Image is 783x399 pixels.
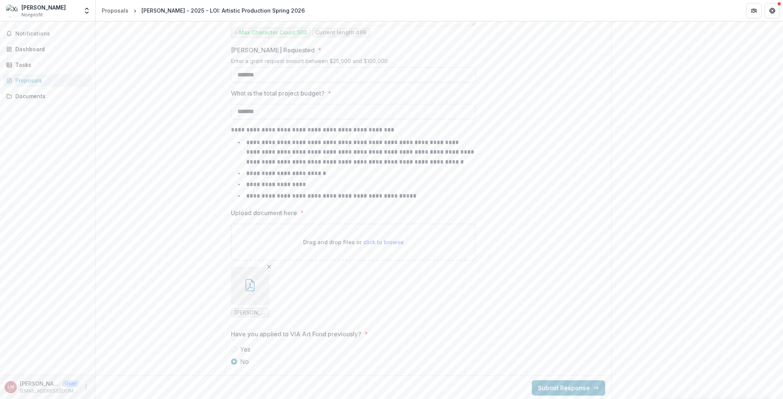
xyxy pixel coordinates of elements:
div: Proposals [15,76,86,84]
p: Have you applied to VIA Art Fund previously? [231,329,361,339]
span: Nonprofit [21,11,43,18]
span: No [240,357,249,366]
button: Notifications [3,28,92,40]
p: What is the total project budget? [231,89,325,98]
div: Proposals [102,6,128,15]
span: Yes [240,345,250,354]
span: Notifications [15,31,89,37]
p: [EMAIL_ADDRESS][DOMAIN_NAME] [20,388,78,394]
div: Remove File[PERSON_NAME].pdf [231,267,269,317]
span: [PERSON_NAME].pdf [234,310,266,316]
p: Upload document here [231,208,297,217]
a: Proposals [99,5,132,16]
nav: breadcrumb [99,5,308,16]
p: [PERSON_NAME] [20,380,60,388]
div: Documents [15,92,86,100]
a: Proposals [3,74,92,87]
div: [PERSON_NAME] - 2025 - LOI: Artistic Production Spring 2026 [141,6,305,15]
div: Dashboard [15,45,86,53]
div: Tasks [15,61,86,69]
p: [PERSON_NAME] Requested [231,45,315,55]
img: Xiying Yang [6,5,18,17]
p: Drag and drop files or [303,238,404,246]
button: Get Help [765,3,780,18]
button: Open entity switcher [81,3,92,18]
div: [PERSON_NAME] [21,3,66,11]
div: Enter a grant request amount between $25,000 and $100,000. [231,58,476,67]
button: Remove File [265,262,274,271]
p: User [63,380,78,387]
button: More [81,383,91,392]
span: click to browse [363,239,404,245]
div: Lily Honglei [8,384,14,389]
p: Max Character Count: 500 [239,29,307,36]
a: Documents [3,90,92,102]
button: Submit Response [532,380,605,396]
p: Current length: 499 [315,29,366,36]
button: Partners [746,3,762,18]
a: Dashboard [3,43,92,55]
a: Tasks [3,58,92,71]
